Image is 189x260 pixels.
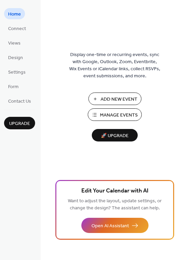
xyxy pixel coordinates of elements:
[96,131,134,140] span: 🚀 Upgrade
[4,117,35,129] button: Upgrade
[4,23,30,34] a: Connect
[91,223,129,230] span: Open AI Assistant
[4,52,27,63] a: Design
[101,96,137,103] span: Add New Event
[4,8,25,19] a: Home
[8,11,21,18] span: Home
[8,40,21,47] span: Views
[81,186,148,196] span: Edit Your Calendar with AI
[68,197,162,213] span: Want to adjust the layout, update settings, or change the design? The assistant can help.
[8,69,26,76] span: Settings
[4,37,25,48] a: Views
[81,218,148,233] button: Open AI Assistant
[88,93,141,105] button: Add New Event
[100,112,138,119] span: Manage Events
[8,25,26,32] span: Connect
[8,54,23,61] span: Design
[88,108,142,121] button: Manage Events
[9,120,30,127] span: Upgrade
[92,129,138,141] button: 🚀 Upgrade
[4,95,35,106] a: Contact Us
[4,66,30,77] a: Settings
[8,98,31,105] span: Contact Us
[4,81,23,92] a: Form
[69,51,160,80] span: Display one-time or recurring events, sync with Google, Outlook, Zoom, Eventbrite, Wix Events or ...
[8,83,19,90] span: Form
